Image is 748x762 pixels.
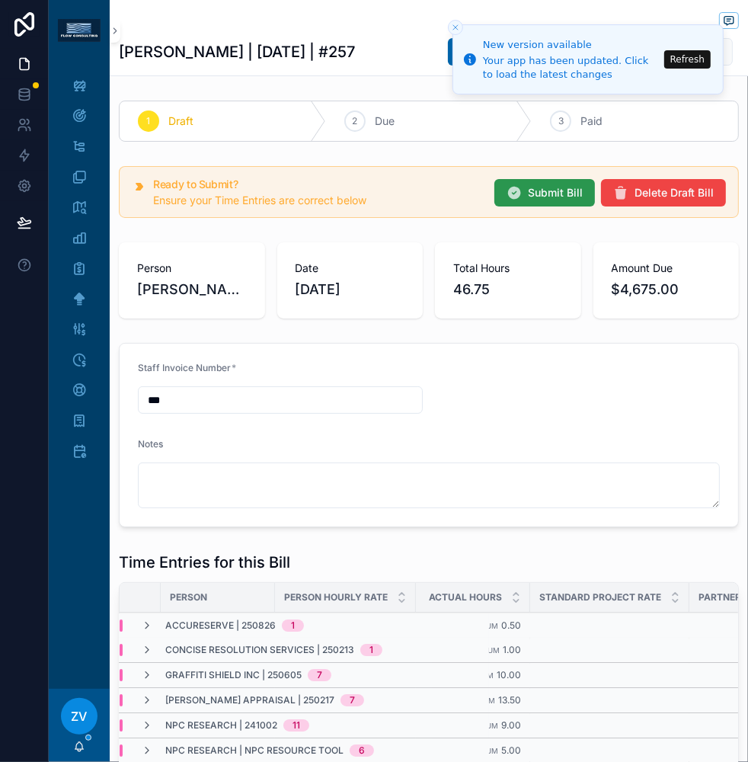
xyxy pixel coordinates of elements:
[664,50,711,69] button: Refresh
[601,179,726,207] button: Delete Draft Bill
[580,114,603,129] span: Paid
[483,646,500,655] small: Sum
[153,194,366,207] span: Ensure your Time Entries are correct below
[72,707,88,725] span: ZV
[528,185,583,200] span: Submit Bill
[359,744,365,757] div: 6
[369,644,373,656] div: 1
[501,744,521,756] span: 5.00
[165,669,302,681] span: Graffiti Shield Inc | 250605
[501,620,521,632] span: 0.50
[168,114,193,129] span: Draft
[448,38,583,66] button: Return to My Bills
[137,279,247,300] span: [PERSON_NAME]
[501,719,521,731] span: 9.00
[481,747,498,755] small: Sum
[296,279,405,300] span: [DATE]
[448,20,463,35] button: Close toast
[170,591,207,604] span: Person
[352,115,357,127] span: 2
[317,669,322,681] div: 7
[558,115,564,127] span: 3
[375,114,395,129] span: Due
[539,591,661,604] span: Standard Project Rate
[635,185,714,200] span: Delete Draft Bill
[453,279,563,300] span: 46.75
[119,41,355,62] h1: [PERSON_NAME] | [DATE] | #257
[49,61,110,485] div: scrollable content
[165,719,277,732] span: NPC Research | 241002
[165,694,334,706] span: [PERSON_NAME] Appraisal | 250217
[153,179,482,190] h5: Ready to Submit?
[292,719,300,732] div: 11
[481,722,498,730] small: Sum
[497,669,521,680] span: 10.00
[165,620,276,632] span: AccuReserve | 250826
[483,37,660,53] div: New version available
[165,744,344,757] span: NPC Research | NPC Resource Tool
[291,620,295,632] div: 1
[494,179,595,207] button: Submit Bill
[138,362,231,373] span: Staff Invoice Number
[147,115,151,127] span: 1
[119,552,290,573] h1: Time Entries for this Bill
[138,438,163,450] span: Notes
[153,193,482,208] div: Ensure your Time Entries are correct below
[503,644,521,655] span: 1.00
[165,644,354,656] span: Concise Resolution Services | 250213
[350,694,355,706] div: 7
[58,19,101,42] img: App logo
[453,261,563,276] span: Total Hours
[498,694,521,706] span: 13.50
[284,591,388,604] span: Person Hourly Rate
[481,623,498,631] small: Sum
[296,261,405,276] span: Date
[612,261,721,276] span: Amount Due
[483,54,660,82] div: Your app has been updated. Click to load the latest changes
[612,279,721,300] span: $4,675.00
[429,591,502,604] span: Actual Hours
[137,261,247,276] span: Person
